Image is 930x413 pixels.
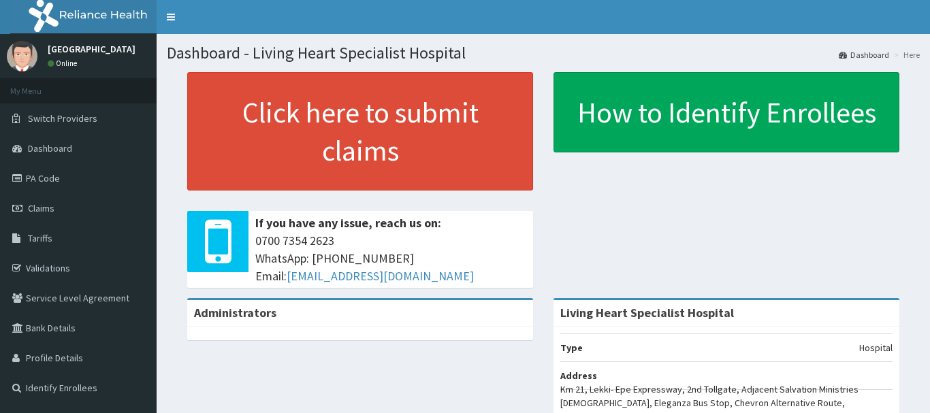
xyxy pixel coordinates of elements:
[560,342,583,354] b: Type
[560,305,734,320] strong: Living Heart Specialist Hospital
[554,72,899,152] a: How to Identify Enrollees
[560,369,597,382] b: Address
[28,142,72,154] span: Dashboard
[167,44,920,62] h1: Dashboard - Living Heart Specialist Hospital
[48,44,135,54] p: [GEOGRAPHIC_DATA]
[194,305,276,320] b: Administrators
[891,49,920,61] li: Here
[48,59,80,68] a: Online
[28,202,54,214] span: Claims
[859,341,893,354] p: Hospital
[255,232,526,284] span: 0700 7354 2623 WhatsApp: [PHONE_NUMBER] Email:
[187,72,533,191] a: Click here to submit claims
[287,268,474,284] a: [EMAIL_ADDRESS][DOMAIN_NAME]
[28,232,52,244] span: Tariffs
[7,41,37,71] img: User Image
[839,49,889,61] a: Dashboard
[28,112,97,125] span: Switch Providers
[255,215,441,231] b: If you have any issue, reach us on:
